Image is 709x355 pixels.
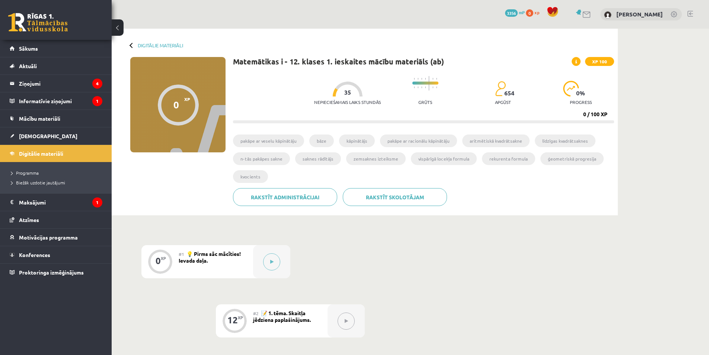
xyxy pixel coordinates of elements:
span: Atzīmes [19,216,39,223]
p: Grūts [418,99,432,105]
span: Proktoringa izmēģinājums [19,269,84,276]
img: Ņikita Goļikovs [604,11,611,19]
span: XP [184,96,190,102]
span: Motivācijas programma [19,234,78,241]
legend: Maksājumi [19,194,102,211]
span: 3356 [505,9,518,17]
p: progress [570,99,592,105]
img: icon-progress-161ccf0a02000e728c5f80fcf4c31c7af3da0e1684b2b1d7c360e028c24a22f1.svg [563,81,579,96]
span: 35 [344,89,351,96]
li: kvocients [233,170,268,183]
li: aritmētiskā kvadrātsakne [462,134,530,147]
img: icon-short-line-57e1e144782c952c97e751825c79c345078a6d821885a25fce030b3d8c18986b.svg [421,78,422,80]
i: 1 [92,197,102,207]
li: zemsaknes izteiksme [346,152,406,165]
span: #2 [253,310,259,316]
img: icon-short-line-57e1e144782c952c97e751825c79c345078a6d821885a25fce030b3d8c18986b.svg [421,86,422,88]
a: Ziņojumi4 [10,75,102,92]
p: apgūst [495,99,511,105]
img: icon-short-line-57e1e144782c952c97e751825c79c345078a6d821885a25fce030b3d8c18986b.svg [436,86,437,88]
span: Mācību materiāli [19,115,60,122]
span: 0 [526,9,533,17]
a: Mācību materiāli [10,110,102,127]
a: 3356 mP [505,9,525,15]
div: 12 [227,317,238,323]
span: xp [534,9,539,15]
a: Biežāk uzdotie jautājumi [11,179,104,186]
a: Digitālie materiāli [138,42,183,48]
li: saknes rādītājs [295,152,341,165]
span: Biežāk uzdotie jautājumi [11,180,65,186]
a: Atzīmes [10,211,102,228]
div: 0 [173,99,179,110]
a: Maksājumi1 [10,194,102,211]
legend: Ziņojumi [19,75,102,92]
a: Digitālie materiāli [10,145,102,162]
span: 0 % [576,90,585,96]
a: Proktoringa izmēģinājums [10,264,102,281]
span: XP 100 [585,57,614,66]
span: Sākums [19,45,38,52]
li: bāze [309,134,334,147]
span: #1 [179,251,184,257]
li: n-tās pakāpes sakne [233,152,290,165]
a: 0 xp [526,9,543,15]
li: vispārīgā locekļa formula [411,152,477,165]
img: icon-short-line-57e1e144782c952c97e751825c79c345078a6d821885a25fce030b3d8c18986b.svg [414,78,415,80]
i: 4 [92,79,102,89]
span: mP [519,9,525,15]
li: līdzīgas kvadrātsaknes [535,134,595,147]
span: Programma [11,170,39,176]
a: [PERSON_NAME] [616,10,663,18]
a: Konferences [10,246,102,263]
span: 654 [504,90,514,96]
span: [DEMOGRAPHIC_DATA] [19,133,77,139]
div: 0 [156,257,161,264]
span: 💡 Pirms sāc mācīties! Ievada daļa. [179,250,241,264]
img: icon-short-line-57e1e144782c952c97e751825c79c345078a6d821885a25fce030b3d8c18986b.svg [414,86,415,88]
h1: Matemātikas i - 12. klases 1. ieskaites mācību materiāls (ab) [233,57,444,66]
p: Nepieciešamais laiks stundās [314,99,381,105]
a: Programma [11,169,104,176]
a: Sākums [10,40,102,57]
li: rekurenta formula [482,152,535,165]
img: students-c634bb4e5e11cddfef0936a35e636f08e4e9abd3cc4e673bd6f9a4125e45ecb1.svg [495,81,506,96]
img: icon-short-line-57e1e144782c952c97e751825c79c345078a6d821885a25fce030b3d8c18986b.svg [425,78,426,80]
a: Aktuāli [10,57,102,75]
a: Informatīvie ziņojumi1 [10,92,102,110]
a: Motivācijas programma [10,229,102,246]
img: icon-short-line-57e1e144782c952c97e751825c79c345078a6d821885a25fce030b3d8c18986b.svg [425,86,426,88]
div: XP [161,256,166,260]
li: pakāpe ar veselu kāpinātāju [233,134,304,147]
li: kāpinātājs [339,134,375,147]
a: [DEMOGRAPHIC_DATA] [10,127,102,145]
img: icon-long-line-d9ea69661e0d244f92f715978eff75569469978d946b2353a9bb055b3ed8787d.svg [429,76,429,91]
div: XP [238,316,243,320]
a: Rīgas 1. Tālmācības vidusskola [8,13,68,32]
a: Rakstīt administrācijai [233,188,337,206]
img: icon-short-line-57e1e144782c952c97e751825c79c345078a6d821885a25fce030b3d8c18986b.svg [436,78,437,80]
a: Rakstīt skolotājam [343,188,447,206]
span: Aktuāli [19,63,37,69]
li: pakāpe ar racionālu kāpinātāju [380,134,457,147]
span: 📝 1. tēma. Skaitļa jēdziena paplašinājums. [253,310,311,323]
span: Digitālie materiāli [19,150,63,157]
legend: Informatīvie ziņojumi [19,92,102,110]
i: 1 [92,96,102,106]
span: Konferences [19,251,50,258]
li: ģeometriskā progresija [540,152,604,165]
